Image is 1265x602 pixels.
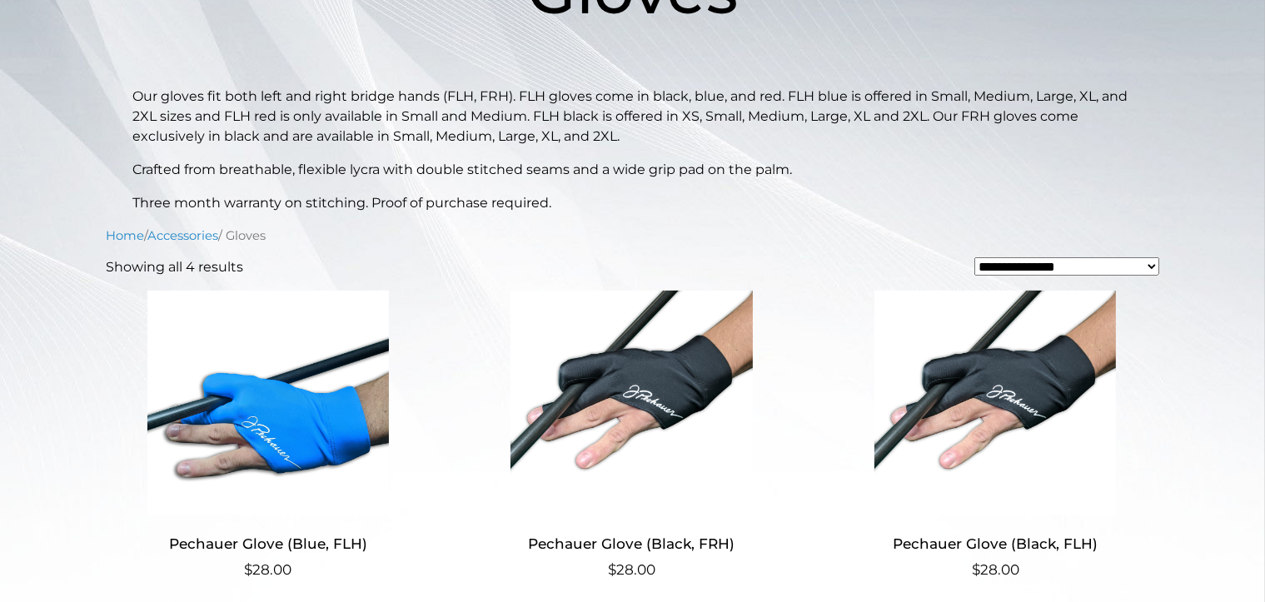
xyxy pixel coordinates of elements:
[148,228,219,243] a: Accessories
[834,529,1158,560] h2: Pechauer Glove (Black, FLH)
[133,160,1133,180] p: Crafted from breathable, flexible lycra with double stitched seams and a wide grip pad on the palm.
[107,291,431,515] img: Pechauer Glove (Blue, FLH)
[470,529,794,560] h2: Pechauer Glove (Black, FRH)
[470,291,794,515] img: Pechauer Glove (Black, FRH)
[972,561,980,578] span: $
[107,228,145,243] a: Home
[133,193,1133,213] p: Three month warranty on stitching. Proof of purchase required.
[974,257,1159,276] select: Shop order
[107,226,1159,245] nav: Breadcrumb
[107,257,244,277] p: Showing all 4 results
[608,561,616,578] span: $
[107,291,431,581] a: Pechauer Glove (Blue, FLH) $28.00
[107,529,431,560] h2: Pechauer Glove (Blue, FLH)
[244,561,252,578] span: $
[834,291,1158,515] img: Pechauer Glove (Black, FLH)
[972,561,1019,578] bdi: 28.00
[470,291,794,581] a: Pechauer Glove (Black, FRH) $28.00
[244,561,291,578] bdi: 28.00
[133,87,1133,147] p: Our gloves fit both left and right bridge hands (FLH, FRH). FLH gloves come in black, blue, and r...
[834,291,1158,581] a: Pechauer Glove (Black, FLH) $28.00
[608,561,655,578] bdi: 28.00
